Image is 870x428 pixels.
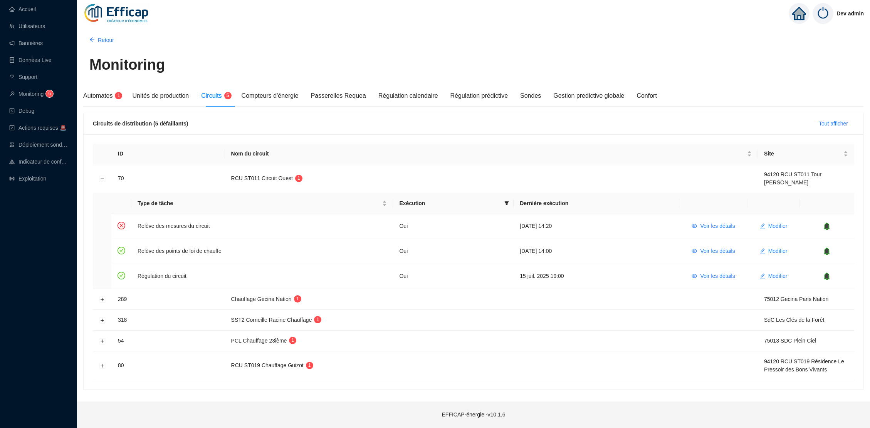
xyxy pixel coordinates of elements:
span: Unités de production [132,92,189,99]
span: Voir les détails [700,272,735,280]
span: 1 [118,93,120,98]
span: Circuits [201,92,222,99]
img: power [813,3,833,24]
span: Nom du circuit [231,150,746,158]
th: ID [112,144,225,164]
span: 1 [291,338,294,343]
span: home [792,7,806,20]
td: 54 [112,331,225,351]
span: 1 [296,296,299,301]
td: 15 juil. 2025 19:00 [514,264,679,289]
a: notificationBannières [9,40,43,46]
sup: 1 [294,295,301,303]
a: codeDebug [9,108,34,114]
span: edit [760,273,765,279]
span: Voir les détails [700,222,735,230]
button: Retour [83,34,120,46]
sup: 1 [314,316,321,323]
button: Développer la ligne [99,317,106,323]
div: Gestion predictive globale [553,91,624,100]
th: Type de tâche [131,193,393,214]
sup: 6 [46,90,53,97]
span: close-circle [118,222,125,229]
button: Modifier [754,270,794,283]
td: [DATE] 14:00 [514,239,679,264]
sup: 1 [306,362,313,369]
span: 1 [317,317,319,322]
button: Développer la ligne [99,338,106,344]
h1: Monitoring [89,56,165,74]
span: filter [504,201,509,206]
span: Oui [399,273,408,279]
span: SST2 Corneille Racine Chauffage [231,317,312,323]
span: Retour [98,36,114,44]
th: Site [758,144,854,164]
span: Passerelles Requea [311,92,366,99]
span: 6 [49,91,51,96]
span: eye [692,223,697,229]
span: Compteurs d'énergie [242,92,299,99]
sup: 1 [295,175,302,182]
span: bell [823,222,831,230]
span: 1 [308,363,311,368]
span: filter [503,198,511,209]
span: SdC Les Clés de la Forêt [764,317,824,323]
span: Automates [83,92,113,99]
span: 75012 Gecina Paris Nation [764,296,828,302]
div: Régulation calendaire [378,91,438,100]
span: Modifier [768,272,788,280]
span: check-square [9,125,15,130]
a: homeAccueil [9,6,36,12]
td: 80 [112,351,225,380]
span: Oui [399,248,408,254]
td: Relève des points de loi de chauffe [131,239,393,264]
a: clusterDéploiement sondes [9,142,68,148]
span: bell [823,273,831,280]
button: Tout afficher [813,117,854,130]
span: Type de tâche [138,199,381,207]
a: heat-mapIndicateur de confort [9,159,68,165]
button: Réduire la ligne [99,176,106,182]
td: 318 [112,310,225,331]
span: RCU ST019 Chauffage Guizot [231,362,304,368]
sup: 1 [115,92,122,99]
td: 289 [112,289,225,310]
td: Régulation du circuit [131,264,393,289]
span: Actions requises 🚨 [18,125,66,131]
span: RCU ST011 Circuit Ouest [231,175,293,181]
div: Régulation prédictive [450,91,508,100]
sup: 5 [224,92,232,99]
span: 1 [297,176,300,181]
span: arrow-left [89,37,95,42]
th: Dernière exécution [514,193,679,214]
a: questionSupport [9,74,37,80]
button: Développer la ligne [99,363,106,369]
span: Modifier [768,247,788,255]
span: Tout afficher [819,120,848,128]
span: Dev admin [836,1,864,26]
span: eye [692,273,697,279]
a: monitorMonitoring6 [9,91,51,97]
span: edit [760,223,765,229]
span: check-circle [118,272,125,279]
span: edit [760,248,765,254]
td: 70 [112,164,225,193]
td: Relève des mesures du circuit [131,214,393,239]
a: teamUtilisateurs [9,23,45,29]
span: Site [764,150,842,158]
span: Oui [399,223,408,229]
button: Voir les détails [685,245,741,257]
span: Circuits de distribution (5 défaillants) [93,120,188,127]
span: check-circle [118,247,125,254]
sup: 1 [289,337,296,344]
td: [DATE] 14:20 [514,214,679,239]
span: eye [692,248,697,254]
span: 94120 RCU ST011 Tour [PERSON_NAME] [764,171,821,186]
th: Nom du circuit [225,144,758,164]
a: slidersExploitation [9,176,46,182]
span: bell [823,247,831,255]
button: Modifier [754,220,794,232]
span: 5 [227,93,229,98]
a: databaseDonnées Live [9,57,52,63]
button: Développer la ligne [99,296,106,303]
